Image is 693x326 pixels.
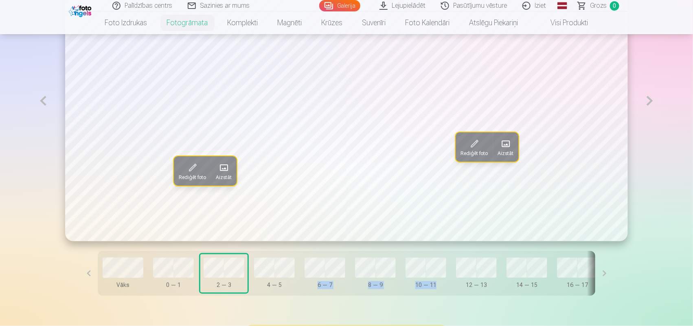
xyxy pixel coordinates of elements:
button: 8 — 9 [352,254,399,293]
div: Vāks [103,281,143,289]
span: Rediģēt foto [461,151,488,157]
button: Aizstāt [211,157,237,186]
button: Vāks [99,254,147,293]
button: 2 — 3 [200,254,248,293]
span: Rediģēt foto [179,175,206,181]
a: Atslēgu piekariņi [460,11,528,34]
div: 2 — 3 [204,281,244,289]
a: Magnēti [268,11,312,34]
button: Rediģēt foto [174,157,211,186]
button: 4 — 5 [251,254,298,293]
div: 12 — 13 [456,281,497,289]
span: Aizstāt [498,151,514,157]
a: Visi produkti [528,11,598,34]
button: 14 — 15 [503,254,550,293]
div: 8 — 9 [355,281,396,289]
button: 16 — 17 [554,254,601,293]
button: Rediģēt foto [456,133,493,162]
div: 10 — 11 [406,281,446,289]
a: Fotogrāmata [157,11,218,34]
span: Aizstāt [216,175,232,181]
span: Grozs [590,1,607,11]
div: 4 — 5 [254,281,295,289]
a: Foto kalendāri [396,11,460,34]
div: 0 — 1 [153,281,194,289]
button: 6 — 7 [301,254,349,293]
button: 10 — 11 [402,254,450,293]
a: Suvenīri [353,11,396,34]
button: 12 — 13 [453,254,500,293]
img: /fa1 [69,3,94,17]
div: 14 — 15 [507,281,547,289]
div: 6 — 7 [305,281,345,289]
a: Krūzes [312,11,353,34]
button: 0 — 1 [150,254,197,293]
a: Komplekti [218,11,268,34]
button: Aizstāt [493,133,519,162]
div: 16 — 17 [557,281,598,289]
span: 0 [610,1,619,11]
a: Foto izdrukas [95,11,157,34]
